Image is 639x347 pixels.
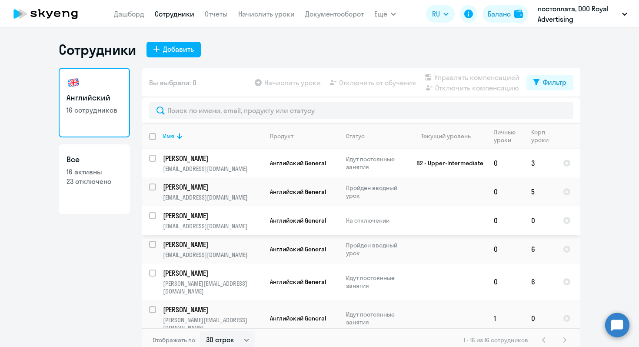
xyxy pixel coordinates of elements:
[538,3,619,24] p: постоплата, DOO Royal Advertising
[421,132,471,140] div: Текущий уровень
[67,167,122,177] p: 16 активны
[67,105,122,115] p: 16 сотрудников
[305,10,364,18] a: Документооборот
[163,194,263,201] p: [EMAIL_ADDRESS][DOMAIN_NAME]
[163,153,263,163] a: [PERSON_NAME]
[346,155,406,171] p: Идут постоянные занятия
[346,184,406,200] p: Пройден вводный урок
[270,278,326,286] span: Английский General
[155,10,194,18] a: Сотрудники
[67,92,122,103] h3: Английский
[163,268,263,278] a: [PERSON_NAME]
[163,240,263,249] a: [PERSON_NAME]
[346,217,406,224] p: На отключении
[153,336,196,344] span: Отображать по:
[346,132,365,140] div: Статус
[163,44,194,54] div: Добавить
[163,222,263,230] p: [EMAIL_ADDRESS][DOMAIN_NAME]
[487,235,524,264] td: 0
[59,68,130,137] a: Английский16 сотрудников
[238,10,295,18] a: Начислить уроки
[163,211,261,220] p: [PERSON_NAME]
[346,274,406,290] p: Идут постоянные занятия
[406,149,487,177] td: B2 - Upper-Intermediate
[270,314,326,322] span: Английский General
[270,132,339,140] div: Продукт
[524,177,556,206] td: 5
[163,305,261,314] p: [PERSON_NAME]
[524,206,556,235] td: 0
[531,128,556,144] div: Корп. уроки
[426,5,455,23] button: RU
[163,132,263,140] div: Имя
[163,211,263,220] a: [PERSON_NAME]
[487,300,524,337] td: 1
[514,10,523,18] img: balance
[413,132,486,140] div: Текущий уровень
[163,153,261,163] p: [PERSON_NAME]
[67,177,122,186] p: 23 отключено
[494,128,524,144] div: Личные уроки
[346,241,406,257] p: Пройден вводный урок
[270,188,326,196] span: Английский General
[67,154,122,165] h3: Все
[163,182,261,192] p: [PERSON_NAME]
[432,9,440,19] span: RU
[524,300,556,337] td: 0
[163,305,263,314] a: [PERSON_NAME]
[488,9,511,19] div: Баланс
[494,128,518,144] div: Личные уроки
[59,41,136,58] h1: Сотрудники
[163,240,261,249] p: [PERSON_NAME]
[483,5,528,23] button: Балансbalance
[163,182,263,192] a: [PERSON_NAME]
[270,245,326,253] span: Английский General
[146,42,201,57] button: Добавить
[374,5,396,23] button: Ещё
[463,336,528,344] span: 1 - 16 из 16 сотрудников
[114,10,144,18] a: Дашборд
[487,264,524,300] td: 0
[270,217,326,224] span: Английский General
[149,102,573,119] input: Поиск по имени, email, продукту или статусу
[163,280,263,295] p: [PERSON_NAME][EMAIL_ADDRESS][DOMAIN_NAME]
[346,310,406,326] p: Идут постоянные занятия
[374,9,387,19] span: Ещё
[543,77,566,87] div: Фильтр
[524,264,556,300] td: 6
[163,251,263,259] p: [EMAIL_ADDRESS][DOMAIN_NAME]
[346,132,406,140] div: Статус
[533,3,632,24] button: постоплата, DOO Royal Advertising
[163,132,174,140] div: Имя
[163,165,263,173] p: [EMAIL_ADDRESS][DOMAIN_NAME]
[487,149,524,177] td: 0
[163,316,263,332] p: [PERSON_NAME][EMAIL_ADDRESS][DOMAIN_NAME]
[270,132,293,140] div: Продукт
[524,235,556,264] td: 6
[205,10,228,18] a: Отчеты
[524,149,556,177] td: 3
[487,177,524,206] td: 0
[487,206,524,235] td: 0
[163,268,261,278] p: [PERSON_NAME]
[270,159,326,167] span: Английский General
[531,128,550,144] div: Корп. уроки
[59,144,130,214] a: Все16 активны23 отключено
[149,77,196,88] span: Вы выбрали: 0
[67,76,80,90] img: english
[526,75,573,90] button: Фильтр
